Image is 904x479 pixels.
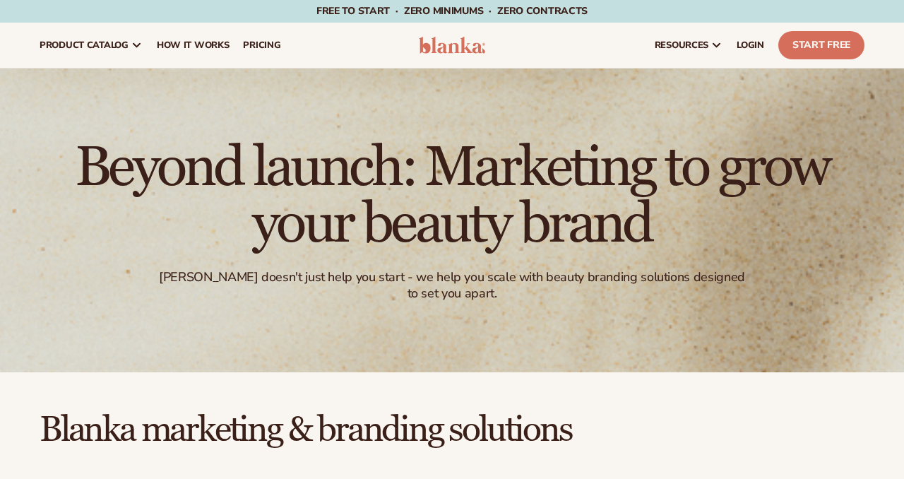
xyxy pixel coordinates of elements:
[243,40,280,51] span: pricing
[648,23,730,68] a: resources
[419,37,485,54] img: logo
[150,23,237,68] a: How It Works
[316,4,588,18] span: Free to start · ZERO minimums · ZERO contracts
[158,269,746,302] div: [PERSON_NAME] doesn't just help you start - we help you scale with beauty branding solutions desi...
[236,23,287,68] a: pricing
[40,40,129,51] span: product catalog
[655,40,708,51] span: resources
[64,139,840,252] h1: Beyond launch: Marketing to grow your beauty brand
[737,40,764,51] span: LOGIN
[730,23,771,68] a: LOGIN
[778,31,864,59] a: Start Free
[32,23,150,68] a: product catalog
[157,40,230,51] span: How It Works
